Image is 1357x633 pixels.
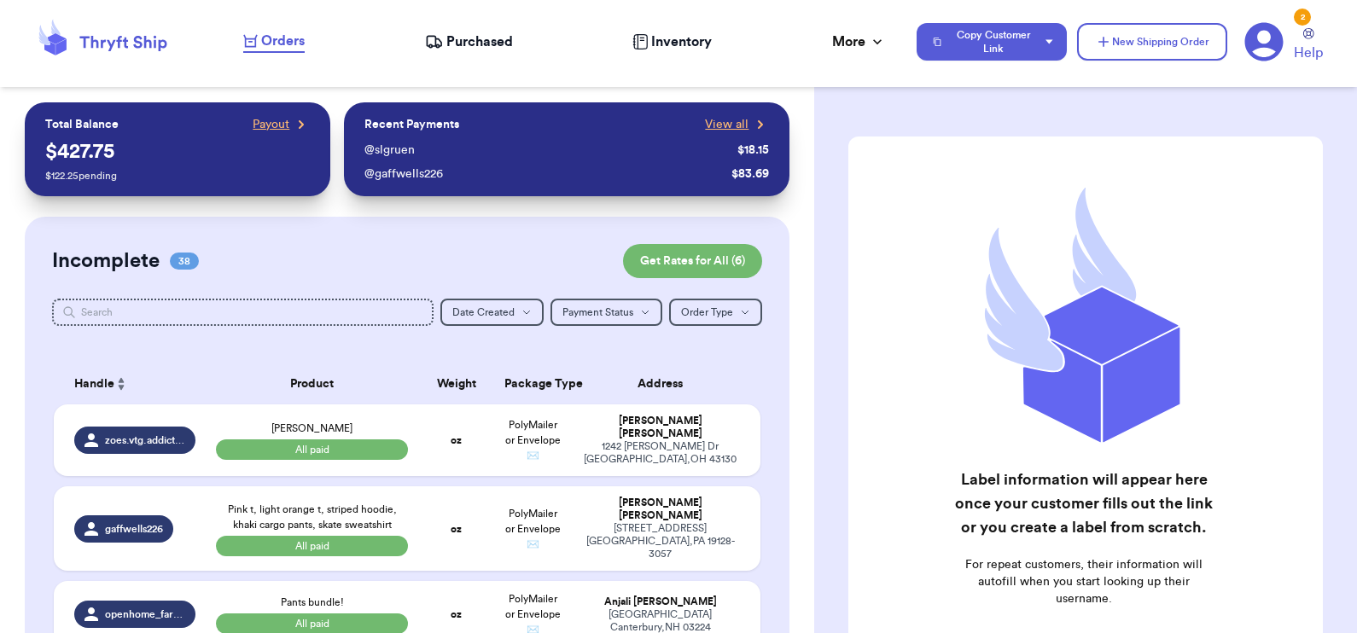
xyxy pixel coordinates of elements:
a: 2 [1244,22,1284,61]
div: 1242 [PERSON_NAME] Dr [GEOGRAPHIC_DATA] , OH 43130 [581,440,741,466]
div: @ gaffwells226 [364,166,725,183]
span: Payout [253,116,289,133]
span: zoes.vtg.addictions [105,433,185,447]
th: Product [206,363,419,404]
button: Order Type [669,299,762,326]
strong: oz [451,609,462,619]
div: [PERSON_NAME] [PERSON_NAME] [581,497,741,522]
span: gaffwells226 [105,522,163,536]
span: Order Type [681,307,733,317]
button: Get Rates for All (6) [623,244,762,278]
span: Orders [261,31,305,51]
span: PolyMailer or Envelope ✉️ [505,420,561,461]
p: Total Balance [45,116,119,133]
a: Purchased [425,32,513,52]
th: Address [571,363,761,404]
span: Inventory [651,32,712,52]
span: Pink t, light orange t, striped hoodie, khaki cargo pants, skate sweatshirt [228,504,397,530]
button: Date Created [440,299,544,326]
span: All paid [216,439,409,460]
span: Date Created [452,307,515,317]
strong: oz [451,524,462,534]
span: PolyMailer or Envelope ✉️ [505,508,561,549]
a: Inventory [632,32,712,52]
a: Help [1294,28,1323,63]
button: Copy Customer Link [917,23,1067,61]
div: $ 18.15 [737,142,769,159]
h2: Label information will appear here once your customer fills out the link or you create a label fr... [951,467,1217,539]
p: For repeat customers, their information will autofill when you start looking up their username. [951,556,1217,607]
p: Recent Payments [364,116,459,133]
a: View all [705,116,769,133]
strong: oz [451,435,462,445]
span: Purchased [446,32,513,52]
button: Payment Status [550,299,662,326]
span: View all [705,116,748,133]
div: 2 [1294,9,1311,26]
span: Help [1294,43,1323,63]
div: $ 83.69 [731,166,769,183]
span: [PERSON_NAME] [271,423,352,433]
div: @ slgruen [364,142,731,159]
span: Pants bundle! [281,597,344,607]
button: Sort ascending [114,374,128,394]
input: Search [52,299,434,326]
span: Handle [74,375,114,393]
h2: Incomplete [52,247,160,275]
div: [STREET_ADDRESS] [GEOGRAPHIC_DATA] , PA 19128-3057 [581,522,741,560]
div: [PERSON_NAME] [PERSON_NAME] [581,415,741,440]
span: Payment Status [562,307,633,317]
span: openhome_farms [105,607,185,621]
a: Payout [253,116,310,133]
button: New Shipping Order [1077,23,1227,61]
span: All paid [216,536,409,556]
th: Package Type [494,363,570,404]
a: Orders [243,31,305,53]
p: $ 427.75 [45,138,311,166]
div: More [832,32,886,52]
p: $ 122.25 pending [45,169,311,183]
th: Weight [418,363,494,404]
div: Anjali [PERSON_NAME] [581,595,741,608]
span: 38 [170,253,199,270]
